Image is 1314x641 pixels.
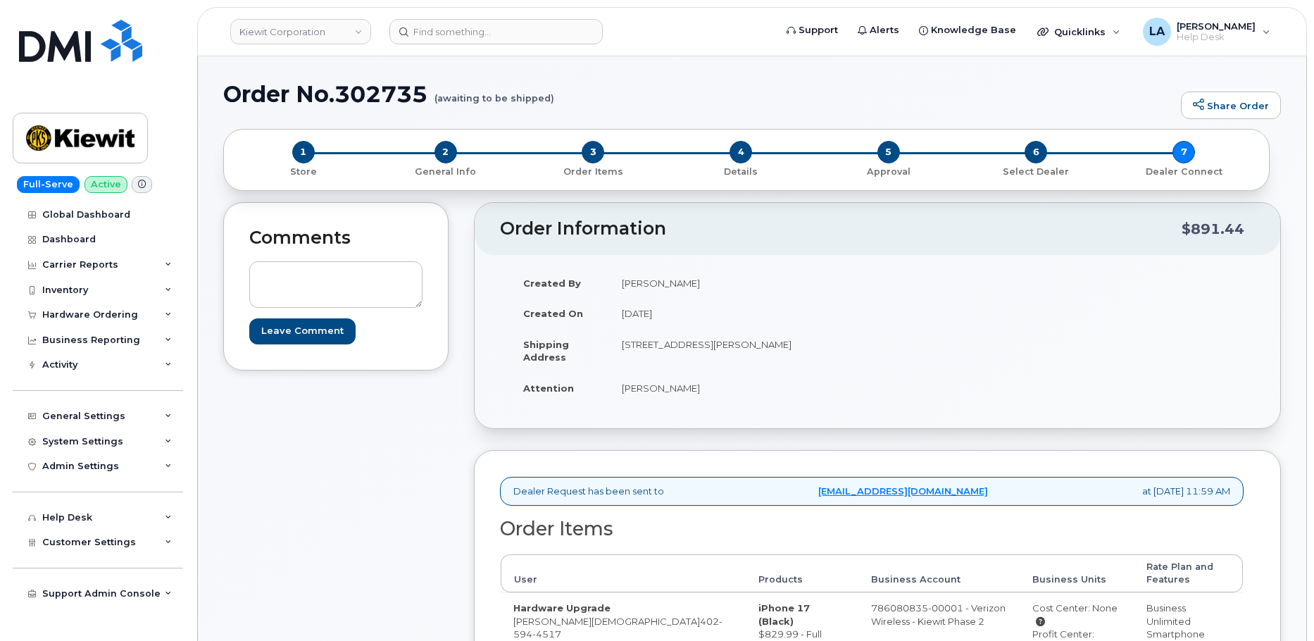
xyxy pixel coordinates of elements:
[815,163,963,178] a: 5 Approval
[1134,554,1243,593] th: Rate Plan and Features
[249,318,356,344] input: Leave Comment
[500,219,1182,239] h2: Order Information
[500,518,1244,540] h2: Order Items
[1181,92,1281,120] a: Share Order
[513,602,611,614] strong: Hardware Upgrade
[672,166,809,178] p: Details
[532,628,561,640] span: 4517
[372,163,520,178] a: 2 General Info
[820,166,957,178] p: Approval
[500,477,1244,506] div: Dealer Request has been sent to at [DATE] 11:59 AM
[1025,141,1047,163] span: 6
[523,382,574,394] strong: Attention
[377,166,514,178] p: General Info
[1020,554,1134,593] th: Business Units
[249,228,423,248] h2: Comments
[1182,216,1244,242] div: $891.44
[667,163,815,178] a: 4 Details
[501,554,746,593] th: User
[241,166,366,178] p: Store
[513,616,722,640] span: 594
[1253,580,1303,630] iframe: Messenger Launcher
[434,141,457,163] span: 2
[223,82,1174,106] h1: Order No.302735
[609,373,867,404] td: [PERSON_NAME]
[523,339,569,363] strong: Shipping Address
[818,485,988,498] a: [EMAIL_ADDRESS][DOMAIN_NAME]
[292,141,315,163] span: 1
[609,329,867,373] td: [STREET_ADDRESS][PERSON_NAME]
[730,141,752,163] span: 4
[525,166,661,178] p: Order Items
[523,278,581,289] strong: Created By
[877,141,900,163] span: 5
[235,163,372,178] a: 1 Store
[609,298,867,329] td: [DATE]
[1032,602,1121,628] div: Cost Center: None
[582,141,604,163] span: 3
[746,554,858,593] th: Products
[858,554,1020,593] th: Business Account
[523,308,583,319] strong: Created On
[963,163,1110,178] a: 6 Select Dealer
[758,602,810,627] strong: iPhone 17 (Black)
[513,616,722,640] span: 402
[434,82,554,104] small: (awaiting to be shipped)
[519,163,667,178] a: 3 Order Items
[968,166,1105,178] p: Select Dealer
[609,268,867,299] td: [PERSON_NAME]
